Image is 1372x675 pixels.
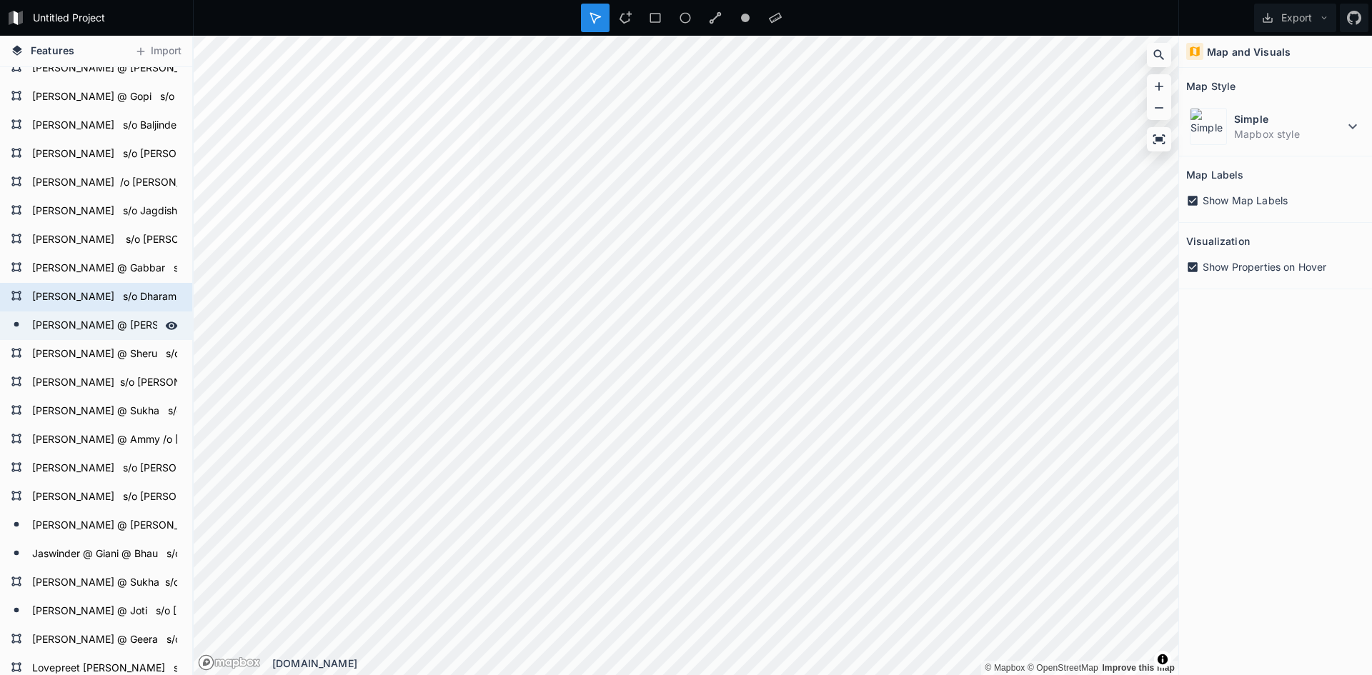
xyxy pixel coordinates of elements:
[1186,75,1236,97] h2: Map Style
[1186,230,1250,252] h2: Visualization
[985,663,1025,673] a: Mapbox
[1234,126,1344,141] dd: Mapbox style
[1190,108,1227,145] img: Simple
[1203,193,1288,208] span: Show Map Labels
[198,654,261,671] a: Mapbox logo
[1186,164,1243,186] h2: Map Labels
[31,43,74,58] span: Features
[272,656,1178,671] div: [DOMAIN_NAME]
[1234,111,1344,126] dt: Simple
[127,40,189,63] button: Import
[1158,651,1167,667] span: Toggle attribution
[1028,663,1098,673] a: OpenStreetMap
[1207,44,1291,59] h4: Map and Visuals
[1203,259,1326,274] span: Show Properties on Hover
[1102,663,1175,673] a: Map feedback
[1254,4,1336,32] button: Export
[1154,651,1171,668] button: Toggle attribution
[198,654,214,671] a: Mapbox logo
